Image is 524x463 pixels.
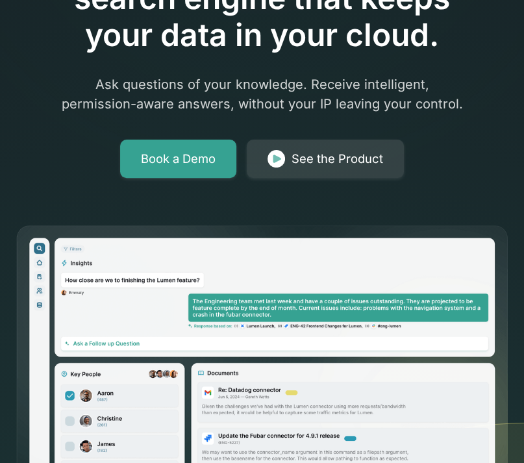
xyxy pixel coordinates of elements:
iframe: Chat Widget [459,401,524,463]
a: Book a Demo [120,140,236,179]
div: See the Product [292,150,383,168]
a: See the Product [247,140,404,179]
p: Ask questions of your knowledge. Receive intelligent, permission-aware answers, without your IP l... [16,75,508,114]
